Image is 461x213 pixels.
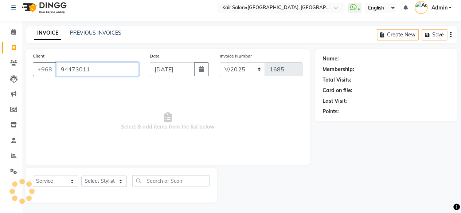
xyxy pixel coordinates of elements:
[220,53,251,59] label: Invoice Number
[56,62,139,76] input: Search by Name/Mobile/Email/Code
[323,108,339,115] div: Points:
[422,29,447,40] button: Save
[33,85,302,158] span: Select & add items from the list below
[431,4,447,12] span: Admin
[415,1,427,14] img: Admin
[70,29,121,36] a: PREVIOUS INVOICES
[323,66,354,73] div: Membership:
[150,53,160,59] label: Date
[323,55,339,63] div: Name:
[132,175,210,186] input: Search or Scan
[323,76,351,84] div: Total Visits:
[33,53,44,59] label: Client
[377,29,419,40] button: Create New
[34,27,61,40] a: INVOICE
[323,87,352,94] div: Card on file:
[323,97,347,105] div: Last Visit:
[33,62,57,76] button: +968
